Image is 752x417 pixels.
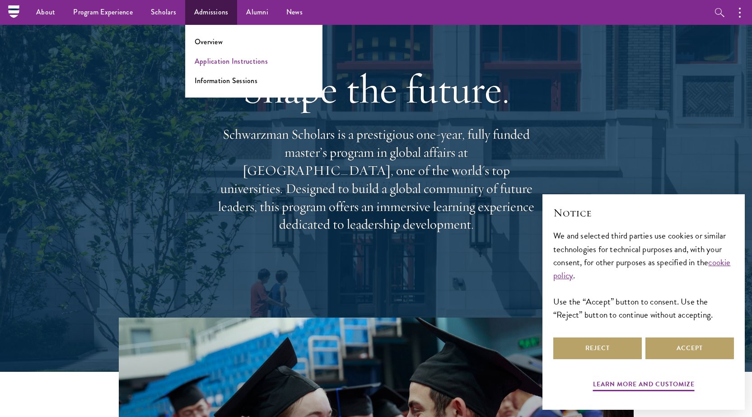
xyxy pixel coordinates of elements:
[195,56,268,66] a: Application Instructions
[553,256,731,282] a: cookie policy
[645,337,734,359] button: Accept
[195,75,257,86] a: Information Sessions
[214,126,539,234] p: Schwarzman Scholars is a prestigious one-year, fully funded master’s program in global affairs at...
[195,37,223,47] a: Overview
[553,337,642,359] button: Reject
[593,379,695,393] button: Learn more and customize
[214,64,539,114] h1: Shape the future.
[553,205,734,220] h2: Notice
[553,229,734,321] div: We and selected third parties use cookies or similar technologies for technical purposes and, wit...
